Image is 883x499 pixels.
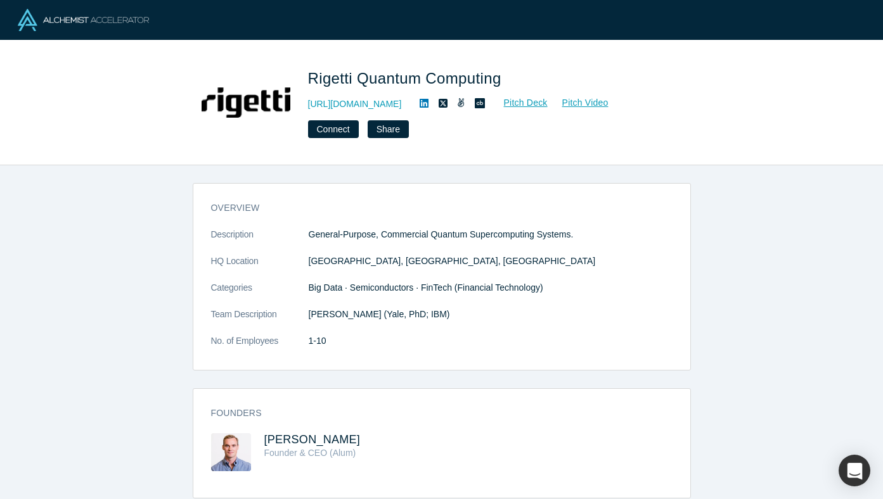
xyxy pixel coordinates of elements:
[308,120,359,138] button: Connect
[211,334,309,361] dt: No. of Employees
[202,58,290,147] img: Rigetti Quantum Computing's Logo
[309,334,673,348] dd: 1-10
[211,308,309,334] dt: Team Description
[211,407,655,420] h3: Founders
[211,281,309,308] dt: Categories
[18,9,149,31] img: Alchemist Logo
[308,98,402,111] a: [URL][DOMAIN_NAME]
[308,70,506,87] span: Rigetti Quantum Computing
[490,96,548,110] a: Pitch Deck
[309,308,673,321] p: [PERSON_NAME] (Yale, PhD; IBM)
[309,228,673,241] p: General-Purpose, Commercial Quantum Supercomputing Systems.
[211,228,309,255] dt: Description
[264,433,361,446] a: [PERSON_NAME]
[211,433,251,471] img: Chad Rigetti's Profile Image
[548,96,609,110] a: Pitch Video
[309,255,673,268] dd: [GEOGRAPHIC_DATA], [GEOGRAPHIC_DATA], [GEOGRAPHIC_DATA]
[368,120,409,138] button: Share
[211,201,655,215] h3: overview
[264,448,356,458] span: Founder & CEO (Alum)
[211,255,309,281] dt: HQ Location
[309,282,543,293] span: Big Data · Semiconductors · FinTech (Financial Technology)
